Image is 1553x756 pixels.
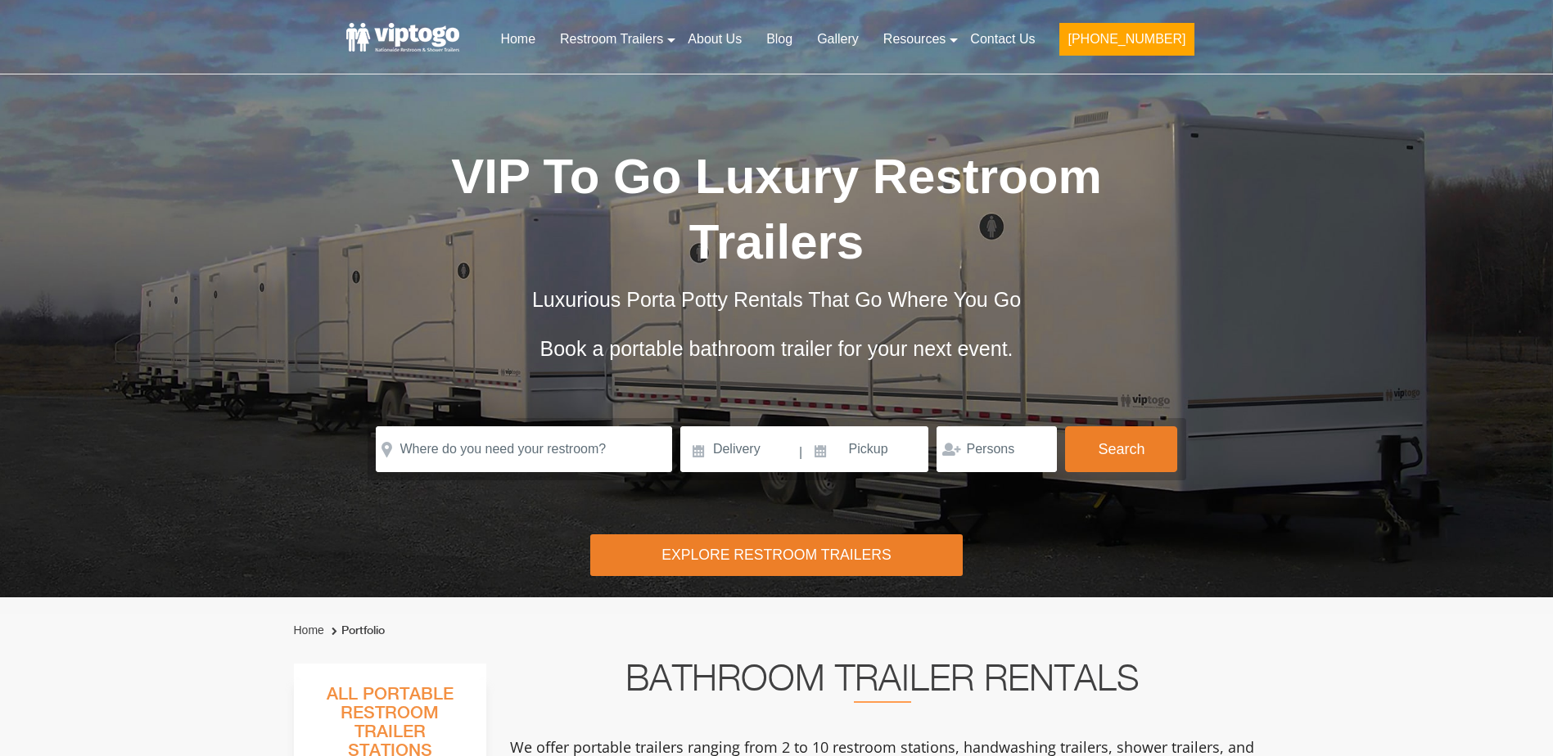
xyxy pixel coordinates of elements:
a: Gallery [805,21,871,57]
input: Pickup [805,426,929,472]
button: Search [1065,426,1177,472]
input: Persons [937,426,1057,472]
li: Portfolio [327,621,385,641]
span: | [799,426,802,479]
button: [PHONE_NUMBER] [1059,23,1194,56]
a: Contact Us [958,21,1047,57]
span: VIP To Go Luxury Restroom Trailers [451,149,1102,269]
input: Where do you need your restroom? [376,426,672,472]
div: Explore Restroom Trailers [590,534,963,576]
input: Delivery [680,426,797,472]
a: Resources [871,21,958,57]
a: Blog [754,21,805,57]
a: Restroom Trailers [548,21,675,57]
a: About Us [675,21,754,57]
span: Book a portable bathroom trailer for your next event. [539,337,1013,360]
h2: Bathroom Trailer Rentals [508,664,1257,703]
span: Luxurious Porta Potty Rentals That Go Where You Go [532,288,1021,311]
a: Home [294,623,324,637]
a: [PHONE_NUMBER] [1047,21,1206,65]
a: Home [488,21,548,57]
